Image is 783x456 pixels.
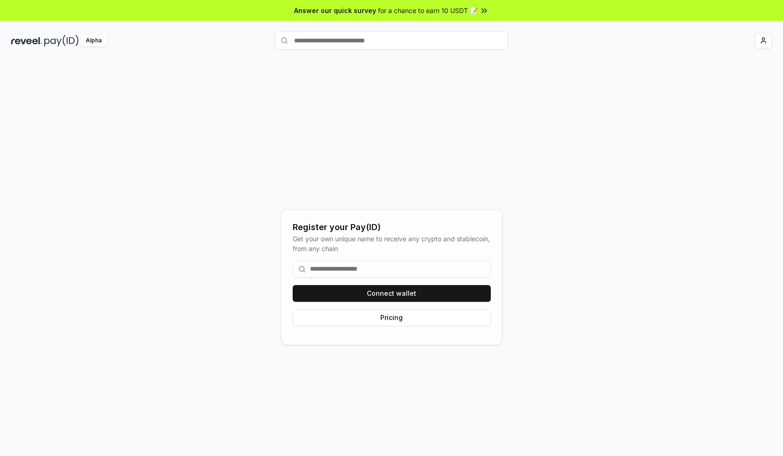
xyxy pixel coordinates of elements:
[293,234,491,253] div: Get your own unique name to receive any crypto and stablecoin, from any chain
[44,35,79,47] img: pay_id
[378,6,478,15] span: for a chance to earn 10 USDT 📝
[293,309,491,326] button: Pricing
[293,285,491,302] button: Connect wallet
[294,6,376,15] span: Answer our quick survey
[293,221,491,234] div: Register your Pay(ID)
[11,35,42,47] img: reveel_dark
[81,35,107,47] div: Alpha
